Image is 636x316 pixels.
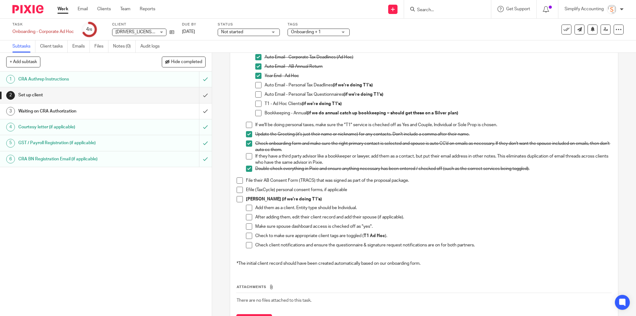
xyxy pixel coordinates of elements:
small: /6 [89,28,92,31]
p: *The initial client record should have been created automatically based on our onboarding form. [237,260,612,267]
h1: Courtesy letter (if applicable) [18,122,135,132]
strong: T1 Ad Hoc [364,234,385,238]
a: Clients [97,6,111,12]
strong: (if we're doing T1's) [343,92,383,97]
button: Hide completed [162,57,206,67]
a: Files [94,40,108,53]
label: Tags [288,22,350,27]
p: Year End - Ad Hoc [265,73,612,79]
p: Double check everything in Pixie and ensure anything necessary has been entered / checked off (su... [255,166,612,172]
h1: GST / Payroll Registration (if applicable) [18,138,135,148]
a: Audit logs [140,40,164,53]
span: There are no files attached to this task. [237,298,311,303]
p: If we'll be doing personal taxes, make sure the "T1" service is checked off as Yes and Couple, In... [255,122,612,128]
p: Bookkeeping - Annual [265,110,612,116]
p: Auto Email - Corporate Tax Deadlines (Ad Hoc) [265,54,612,60]
div: Onboarding - Corporate Ad Hoc [12,29,74,35]
p: After adding them, edit their client record and add their spouse (if applicable). [255,214,612,220]
a: Subtasks [12,40,35,53]
h1: CRA BN Registration Email (if applicable) [18,154,135,164]
p: Update the Greeting (it's just their name or nickname) for any contacts. Don't include a comma af... [255,131,612,137]
a: Reports [140,6,155,12]
span: Attachments [237,285,266,289]
p: File their AB Consent Form (TRACS) that was signed as part of the proposal package. [246,177,612,184]
p: Check client notifications and ensure the questionnaire & signature request notifications are on ... [255,242,612,248]
h1: Set up client [18,90,135,100]
p: Simplify Accounting [565,6,604,12]
input: Search [416,7,472,13]
h1: CRA Authrep Instructions [18,75,135,84]
div: 4 [86,26,92,33]
label: Due by [182,22,210,27]
span: [DATE] [182,30,195,34]
p: T1 - Ad Hoc Clients [265,101,612,107]
p: Auto Email - AB Annual Return [265,63,612,70]
p: Auto Email - Personal Tax Questionnaires [265,91,612,98]
div: 2 [6,91,15,100]
a: Team [120,6,130,12]
p: Add them as a client. Entity type should be Individual. [255,205,612,211]
span: [DRIVERS_LICENSE_NUMBER] Alberta Ltd. (Bissell) [116,30,214,34]
label: Client [112,22,174,27]
a: Notes (0) [113,40,136,53]
p: If they have a third party advisor like a bookkeeper or lawyer, add them as a contact, but put th... [255,153,612,166]
strong: (if we're doing T1's) [302,102,342,106]
span: Onboarding + 1 [291,30,321,34]
p: Efile (TaxCycle) personal consent forms, if applicable [246,187,612,193]
strong: [PERSON_NAME] (if we're doing T1's) [246,197,322,201]
div: 1 [6,75,15,84]
button: + Add subtask [6,57,40,67]
div: 4 [6,123,15,131]
h1: Waiting on CRA Authorization [18,107,135,116]
a: Client tasks [40,40,68,53]
div: 5 [6,139,15,148]
strong: (if we do annual catch up bookkeeping ~ should get these on a Silver plan) [307,111,458,115]
p: Make sure spouse dashboard access is checked off as "yes". [255,223,612,230]
a: Email [78,6,88,12]
strong: (if we're doing T1's) [333,83,373,87]
img: Pixie [12,5,43,13]
label: Status [218,22,280,27]
p: Check onboarding form and make sure the right primary contact is selected and spouse is auto CC'd... [255,140,612,153]
span: Not started [221,30,243,34]
div: 6 [6,155,15,163]
p: Check to make sure appropriate client tags are toggled ( ). [255,233,612,239]
a: Work [57,6,68,12]
a: Emails [72,40,90,53]
span: Hide completed [171,60,202,65]
img: Screenshot%202023-11-29%20141159.png [607,4,617,14]
p: Auto Email - Personal Tax Deadlines [265,82,612,88]
label: Task [12,22,74,27]
span: Get Support [506,7,530,11]
div: 3 [6,107,15,116]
